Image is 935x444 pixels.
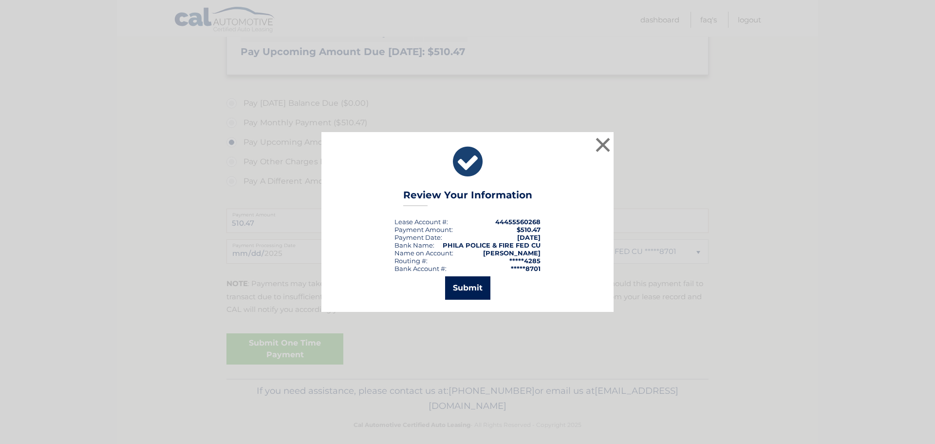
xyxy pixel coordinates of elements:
[483,249,541,257] strong: [PERSON_NAME]
[593,135,613,154] button: ×
[394,226,453,233] div: Payment Amount:
[443,241,541,249] strong: PHILA POLICE & FIRE FED CU
[394,257,428,265] div: Routing #:
[394,249,453,257] div: Name on Account:
[517,233,541,241] span: [DATE]
[394,233,442,241] div: :
[394,265,447,272] div: Bank Account #:
[394,233,441,241] span: Payment Date
[394,218,448,226] div: Lease Account #:
[517,226,541,233] span: $510.47
[394,241,434,249] div: Bank Name:
[445,276,490,300] button: Submit
[403,189,532,206] h3: Review Your Information
[495,218,541,226] strong: 44455560268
